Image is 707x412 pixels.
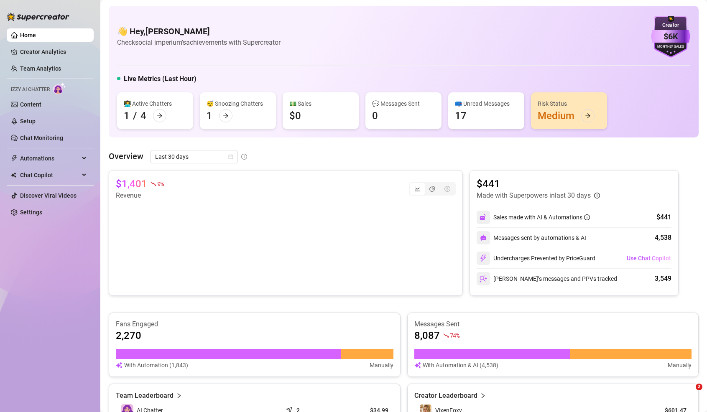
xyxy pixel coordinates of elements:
img: AI Chatter [53,82,66,94]
span: pie-chart [429,186,435,192]
article: Made with Superpowers in last 30 days [477,191,591,201]
div: Monthly Sales [651,44,690,50]
div: 4,538 [655,233,671,243]
div: 3,549 [655,274,671,284]
article: Revenue [116,191,163,201]
article: Overview [109,150,143,163]
a: Settings [20,209,42,216]
div: 📪 Unread Messages [455,99,518,108]
div: Creator [651,21,690,29]
a: Chat Monitoring [20,135,63,141]
article: With Automation (1,843) [124,361,188,370]
iframe: Intercom live chat [679,384,699,404]
span: thunderbolt [11,155,18,162]
img: svg%3e [480,254,487,262]
span: info-circle [241,154,247,160]
div: 0 [372,109,378,122]
span: calendar [228,154,233,159]
span: Izzy AI Chatter [11,86,50,94]
article: 8,087 [414,329,440,342]
div: 1 [124,109,130,122]
span: arrow-right [585,113,591,119]
div: Undercharges Prevented by PriceGuard [477,252,595,265]
img: svg%3e [116,361,123,370]
img: svg%3e [480,214,487,221]
span: right [480,391,486,401]
div: 17 [455,109,467,122]
a: Setup [20,118,36,125]
span: line-chart [414,186,420,192]
div: $0 [289,109,301,122]
a: Creator Analytics [20,45,87,58]
span: arrow-right [223,113,229,119]
div: Risk Status [538,99,600,108]
h4: 👋 Hey, [PERSON_NAME] [117,25,281,37]
div: 💵 Sales [289,99,352,108]
button: Use Chat Copilot [626,252,671,265]
div: $6K [651,30,690,43]
a: Content [20,101,41,108]
span: Chat Copilot [20,168,79,182]
span: 9 % [157,180,163,188]
article: Manually [668,361,692,370]
div: 👩‍💻 Active Chatters [124,99,186,108]
div: 1 [207,109,212,122]
span: 74 % [450,331,459,339]
div: segmented control [409,182,456,196]
article: Messages Sent [414,320,692,329]
h5: Live Metrics (Last Hour) [124,74,197,84]
span: Use Chat Copilot [627,255,671,262]
article: $1,401 [116,177,147,191]
article: 2,270 [116,329,141,342]
div: [PERSON_NAME]’s messages and PPVs tracked [477,272,617,285]
article: Manually [370,361,393,370]
div: Sales made with AI & Automations [493,213,590,222]
span: arrow-right [157,113,163,119]
article: Creator Leaderboard [414,391,477,401]
span: fall [151,181,156,187]
article: With Automation & AI (4,538) [423,361,498,370]
img: svg%3e [414,361,421,370]
img: svg%3e [480,275,487,282]
img: Chat Copilot [11,172,16,178]
a: Discover Viral Videos [20,192,77,199]
img: svg%3e [480,234,487,241]
img: purple-badge-B9DA21FR.svg [651,16,690,58]
span: Automations [20,152,79,165]
a: Home [20,32,36,38]
span: info-circle [594,193,600,198]
img: logo-BBDzfeDw.svg [7,13,69,21]
article: Check social imperium's achievements with Supercreator [117,37,281,48]
div: 4 [140,109,146,122]
span: info-circle [584,214,590,220]
div: 💬 Messages Sent [372,99,435,108]
span: 2 [696,384,702,390]
span: Last 30 days [155,150,233,163]
span: fall [443,333,449,338]
article: Team Leaderboard [116,391,174,401]
div: Messages sent by automations & AI [477,231,586,244]
span: right [176,391,182,401]
div: $441 [656,212,671,222]
div: 😴 Snoozing Chatters [207,99,269,108]
article: $441 [477,177,600,191]
a: Team Analytics [20,65,61,72]
span: dollar-circle [444,186,450,192]
article: Fans Engaged [116,320,393,329]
